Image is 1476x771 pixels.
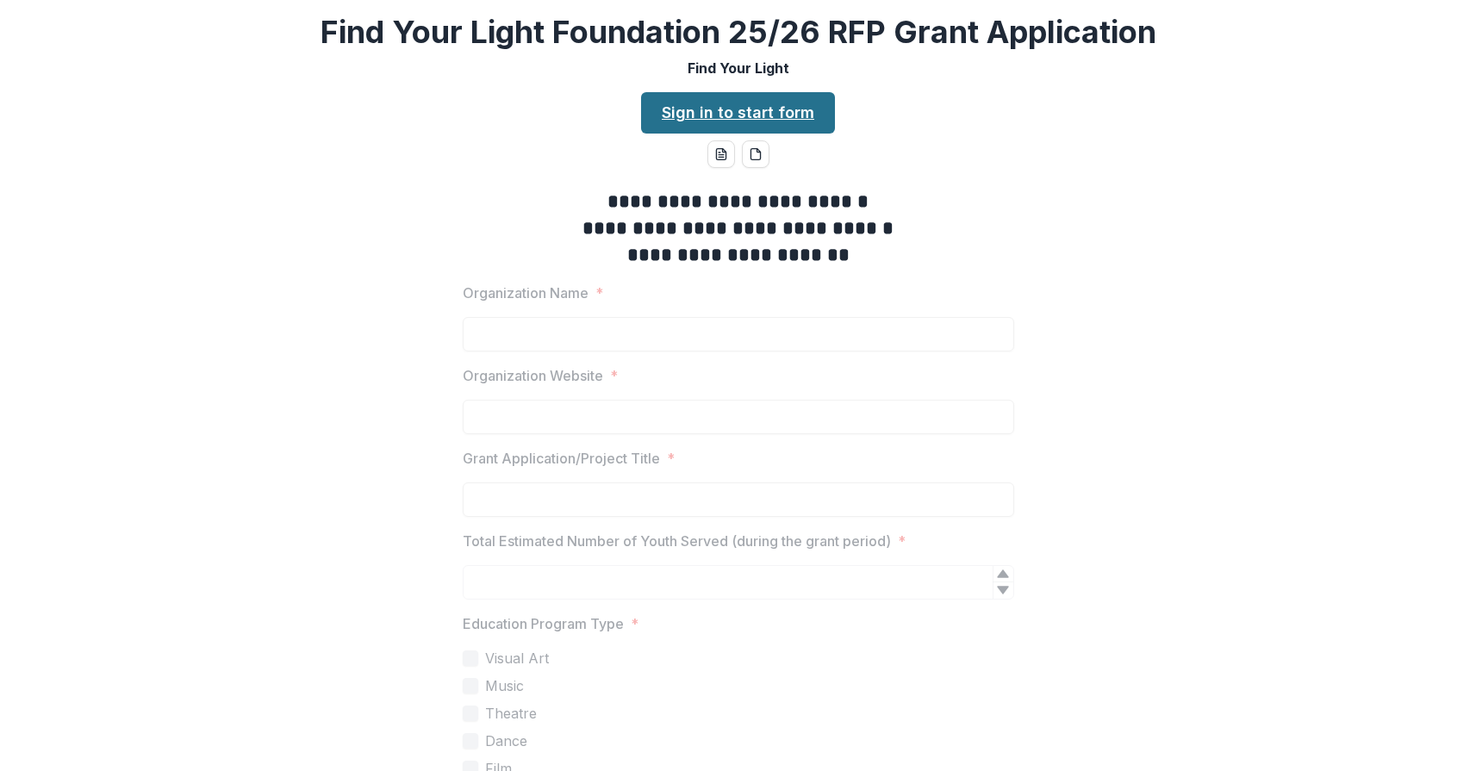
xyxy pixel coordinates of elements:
p: Grant Application/Project Title [463,448,660,469]
button: pdf-download [742,140,769,168]
p: Organization Website [463,365,603,386]
p: Education Program Type [463,613,624,634]
a: Sign in to start form [641,92,835,134]
p: Find Your Light [688,58,789,78]
h2: Find Your Light Foundation 25/26 RFP Grant Application [321,14,1156,51]
span: Visual Art [485,648,549,668]
span: Theatre [485,703,537,724]
p: Total Estimated Number of Youth Served (during the grant period) [463,531,891,551]
p: Organization Name [463,283,589,303]
span: Music [485,675,524,696]
span: Dance [485,731,527,751]
button: word-download [707,140,735,168]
